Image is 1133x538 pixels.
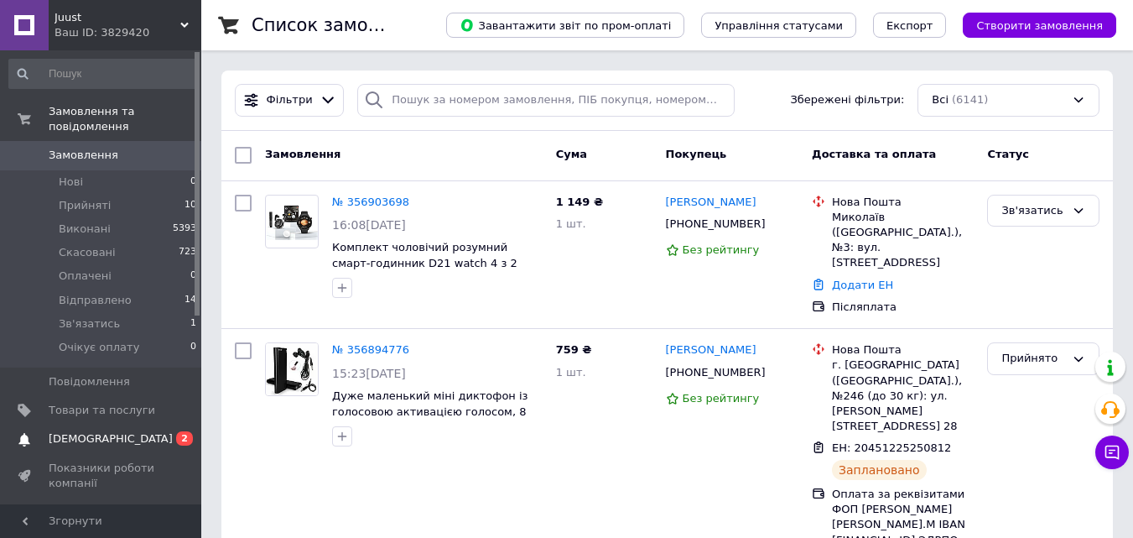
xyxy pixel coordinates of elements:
[173,222,196,237] span: 5393
[59,198,111,213] span: Прийняті
[55,10,180,25] span: Juust
[886,19,933,32] span: Експорт
[49,403,155,418] span: Товари та послуги
[1001,202,1065,220] div: Зв'язатись
[832,358,974,434] div: г. [GEOGRAPHIC_DATA] ([GEOGRAPHIC_DATA].), №246 (до 30 кг): ул. [PERSON_NAME][STREET_ADDRESS] 28
[59,222,111,237] span: Виконані
[556,196,603,208] span: 1 149 ₴
[666,366,766,379] span: [PHONE_NUMBER]
[55,25,201,40] div: Ваш ID: 3829420
[332,367,406,380] span: 15:23[DATE]
[790,92,904,108] span: Збережені фільтри:
[185,198,196,213] span: 10
[952,93,988,106] span: (6141)
[832,342,974,358] div: Нова Пошта
[49,461,155,491] span: Показники роботи компанії
[932,92,948,108] span: Всі
[683,243,760,256] span: Без рейтингу
[267,92,313,108] span: Фільтри
[176,431,193,446] span: 2
[460,18,671,33] span: Завантажити звіт по пром-оплаті
[179,245,196,260] span: 723
[357,84,734,117] input: Пошук за номером замовлення, ПІБ покупця, номером телефону, Email, номером накладної
[832,460,927,480] div: Заплановано
[49,148,118,163] span: Замовлення
[446,13,684,38] button: Завантажити звіт по пром-оплаті
[265,342,319,396] a: Фото товару
[266,343,318,395] img: Фото товару
[832,195,974,210] div: Нова Пошта
[59,293,132,308] span: Відправлено
[832,441,951,454] span: ЕН: 20451225250812
[832,210,974,271] div: Миколаїв ([GEOGRAPHIC_DATA].), №3: вул. [STREET_ADDRESS]
[812,148,936,160] span: Доставка та оплата
[556,343,592,356] span: 759 ₴
[190,175,196,190] span: 0
[556,366,586,379] span: 1 шт.
[266,203,318,240] img: Фото товару
[190,269,196,284] span: 0
[832,279,893,291] a: Додати ЕН
[873,13,947,38] button: Експорт
[332,196,409,208] a: № 356903698
[963,13,1116,38] button: Створити замовлення
[666,195,756,211] a: [PERSON_NAME]
[701,13,856,38] button: Управління статусами
[49,374,130,389] span: Повідомлення
[946,18,1116,31] a: Створити замовлення
[1001,350,1065,368] div: Прийнято
[556,217,586,230] span: 1 шт.
[59,245,116,260] span: Скасовані
[556,148,587,160] span: Cума
[49,431,173,447] span: [DEMOGRAPHIC_DATA]
[1095,436,1129,469] button: Чат з покупцем
[332,343,409,356] a: № 356894776
[332,389,528,433] a: Дуже маленький міні диктофон із голосовою активацією голосом, 8 Гб пам'яті
[185,293,196,308] span: 14
[666,217,766,230] span: [PHONE_NUMBER]
[59,340,139,355] span: Очікує оплату
[190,316,196,332] span: 1
[332,218,406,232] span: 16:08[DATE]
[265,195,319,248] a: Фото товару
[666,148,727,160] span: Покупець
[976,19,1103,32] span: Створити замовлення
[265,148,340,160] span: Замовлення
[190,340,196,355] span: 0
[59,175,83,190] span: Нові
[49,104,201,134] span: Замовлення та повідомлення
[987,148,1029,160] span: Статус
[59,316,120,332] span: Зв'язатись
[666,342,756,358] a: [PERSON_NAME]
[683,392,760,405] span: Без рейтингу
[8,59,198,89] input: Пошук
[332,241,517,300] a: Комплект чоловічий розумний смарт-годинник D21 watch 4 з 2 ремінцями + TWS навушники + бездротова...
[252,15,422,35] h1: Список замовлень
[59,269,112,284] span: Оплачені
[832,300,974,315] div: Післяплата
[715,19,843,32] span: Управління статусами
